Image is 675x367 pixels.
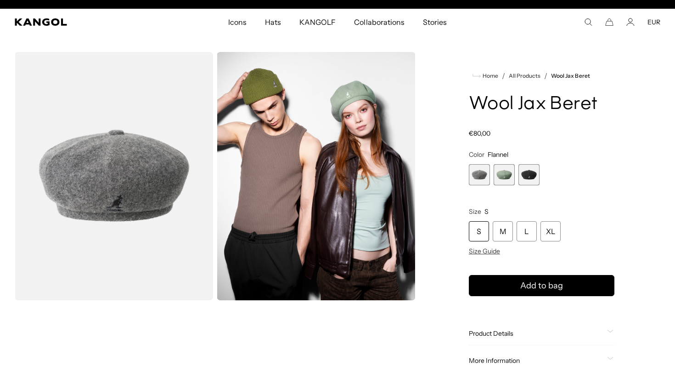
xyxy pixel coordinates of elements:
[540,221,561,241] div: XL
[228,9,247,35] span: Icons
[219,9,256,35] a: Icons
[469,207,481,216] span: Size
[472,72,498,80] a: Home
[469,150,484,159] span: Color
[15,18,151,26] a: Kangol
[15,52,213,300] img: color-flannel
[498,70,505,81] li: /
[509,73,540,79] a: All Products
[647,18,660,26] button: EUR
[345,9,413,35] a: Collaborations
[551,73,590,79] a: Wool Jax Beret
[626,18,635,26] a: Account
[469,329,603,338] span: Product Details
[493,221,513,241] div: M
[423,9,447,35] span: Stories
[469,275,614,296] button: Add to bag
[469,94,614,115] h1: Wool Jax Beret
[484,207,489,216] span: S
[469,356,603,365] span: More Information
[469,164,490,185] div: 1 of 3
[469,247,500,255] span: Size Guide
[488,150,508,159] span: Flannel
[494,164,515,185] div: 2 of 3
[517,221,537,241] div: L
[605,18,613,26] button: Cart
[494,164,515,185] label: Sage Green
[469,221,489,241] div: S
[265,9,281,35] span: Hats
[520,280,563,292] span: Add to bag
[540,70,547,81] li: /
[469,129,490,138] span: €80,00
[481,73,498,79] span: Home
[256,9,290,35] a: Hats
[518,164,540,185] label: Black
[217,52,415,300] img: wool jax beret in sage green
[518,164,540,185] div: 3 of 3
[354,9,404,35] span: Collaborations
[469,164,490,185] label: Flannel
[15,52,416,300] product-gallery: Gallery Viewer
[469,70,614,81] nav: breadcrumbs
[290,9,345,35] a: KANGOLF
[299,9,336,35] span: KANGOLF
[584,18,592,26] summary: Search here
[414,9,456,35] a: Stories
